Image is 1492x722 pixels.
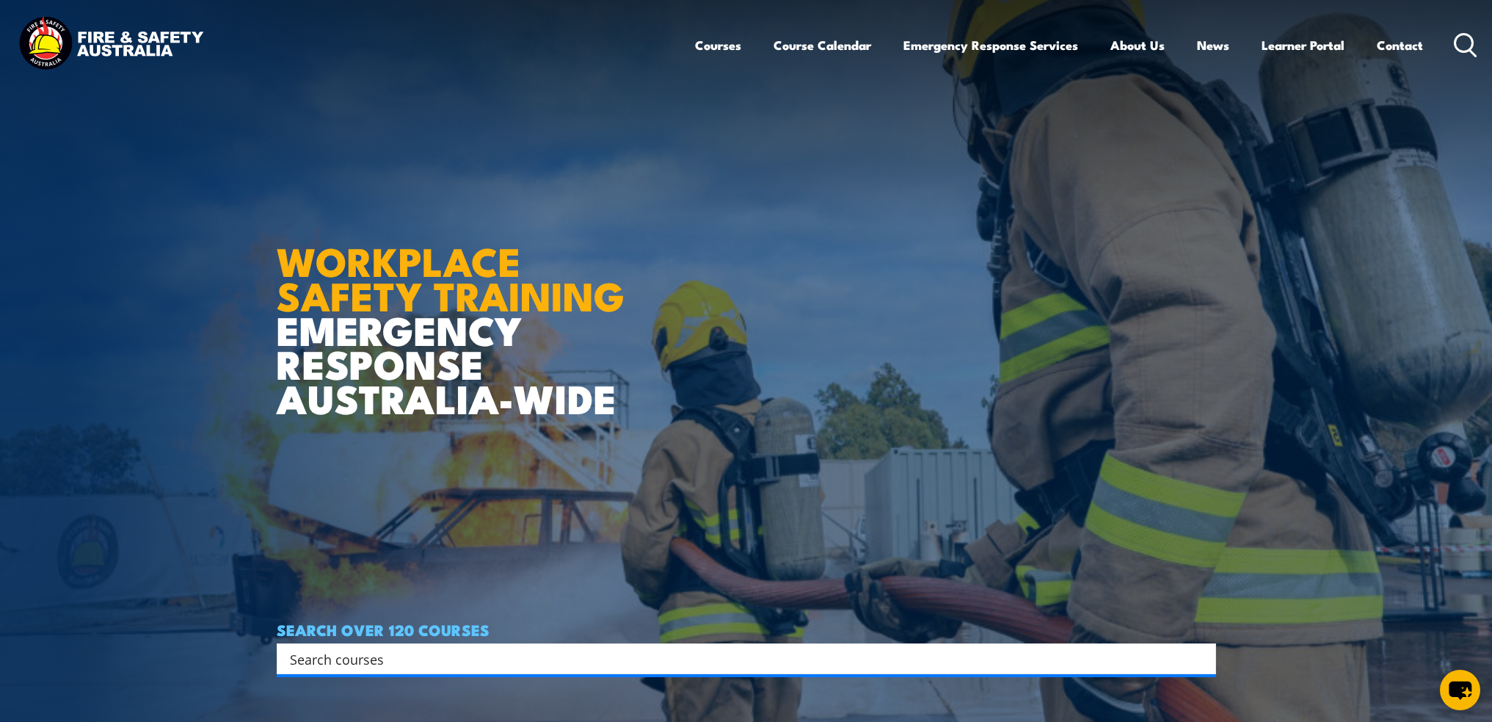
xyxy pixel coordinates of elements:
[903,26,1078,65] a: Emergency Response Services
[695,26,741,65] a: Courses
[1110,26,1165,65] a: About Us
[277,621,1216,638] h4: SEARCH OVER 120 COURSES
[277,206,636,415] h1: EMERGENCY RESPONSE AUSTRALIA-WIDE
[1440,670,1480,710] button: chat-button
[277,229,625,325] strong: WORKPLACE SAFETY TRAINING
[1190,649,1211,669] button: Search magnifier button
[293,649,1187,669] form: Search form
[1262,26,1344,65] a: Learner Portal
[1377,26,1423,65] a: Contact
[1197,26,1229,65] a: News
[774,26,871,65] a: Course Calendar
[290,648,1184,670] input: Search input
